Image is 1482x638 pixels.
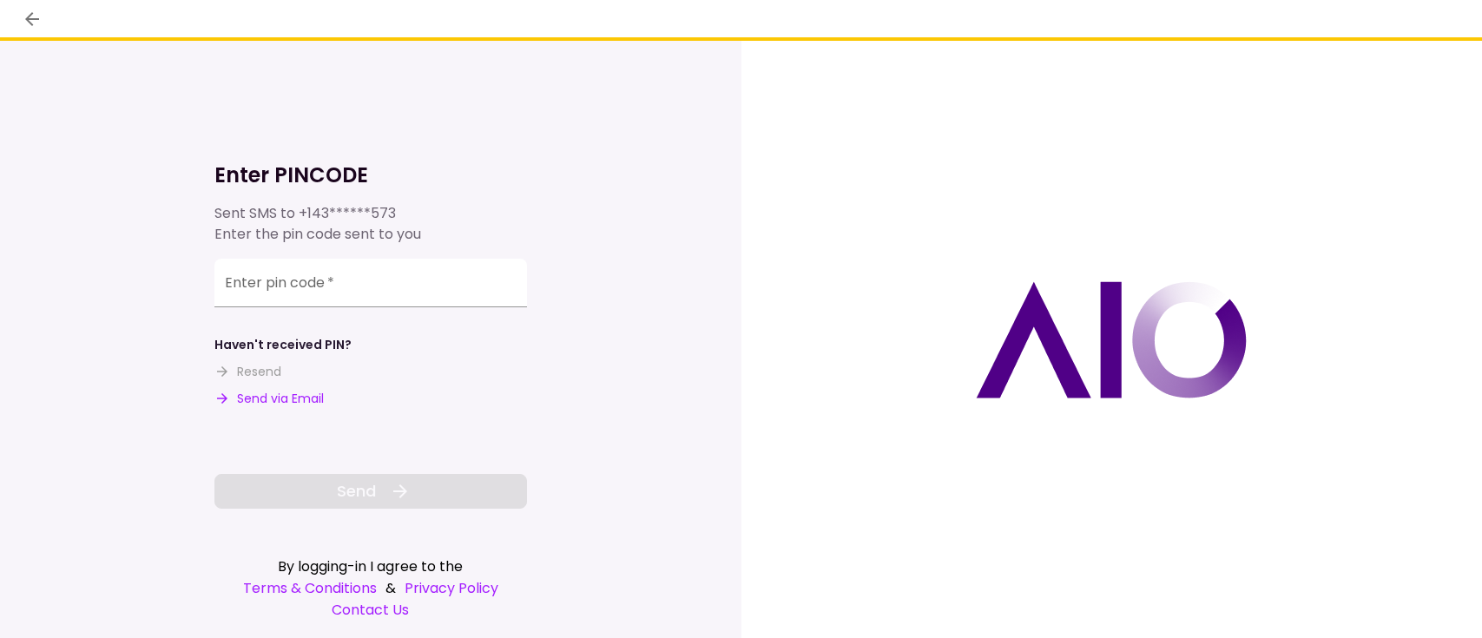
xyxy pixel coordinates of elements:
span: Send [337,479,376,503]
a: Terms & Conditions [243,577,377,599]
button: Send via Email [214,390,324,408]
h1: Enter PINCODE [214,161,527,189]
div: By logging-in I agree to the [214,556,527,577]
a: Privacy Policy [405,577,498,599]
img: AIO logo [976,281,1247,398]
button: Send [214,474,527,509]
div: & [214,577,527,599]
button: back [17,4,47,34]
div: Sent SMS to Enter the pin code sent to you [214,203,527,245]
a: Contact Us [214,599,527,621]
div: Haven't received PIN? [214,336,352,354]
button: Resend [214,363,281,381]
